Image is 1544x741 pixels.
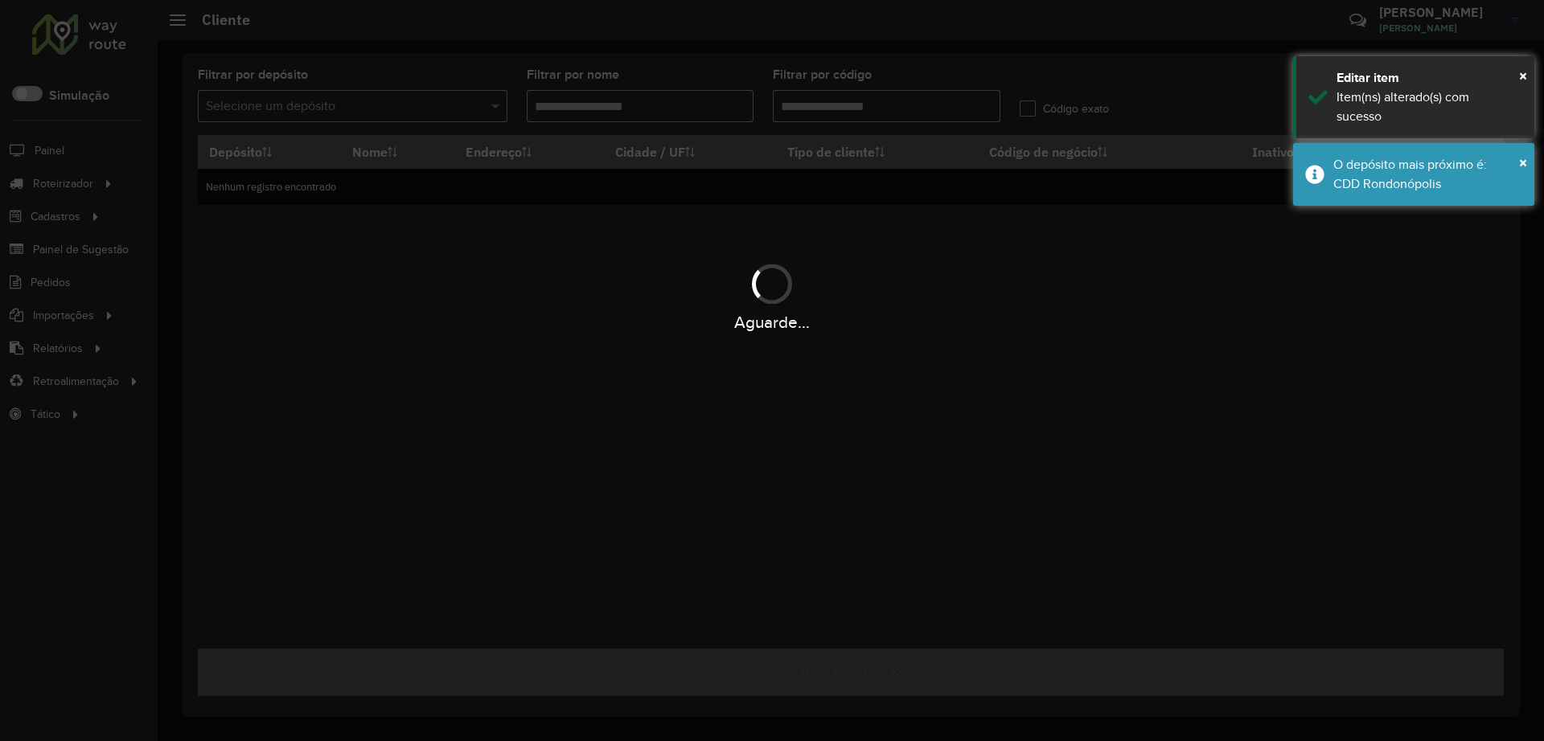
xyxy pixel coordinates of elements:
div: Item(ns) alterado(s) com sucesso [1337,88,1522,126]
button: Close [1519,63,1527,88]
span: × [1519,67,1527,84]
div: O depósito mais próximo é: CDD Rondonópolis [1333,155,1522,194]
span: × [1519,154,1527,171]
div: Editar item [1337,68,1522,88]
button: Close [1519,150,1527,174]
